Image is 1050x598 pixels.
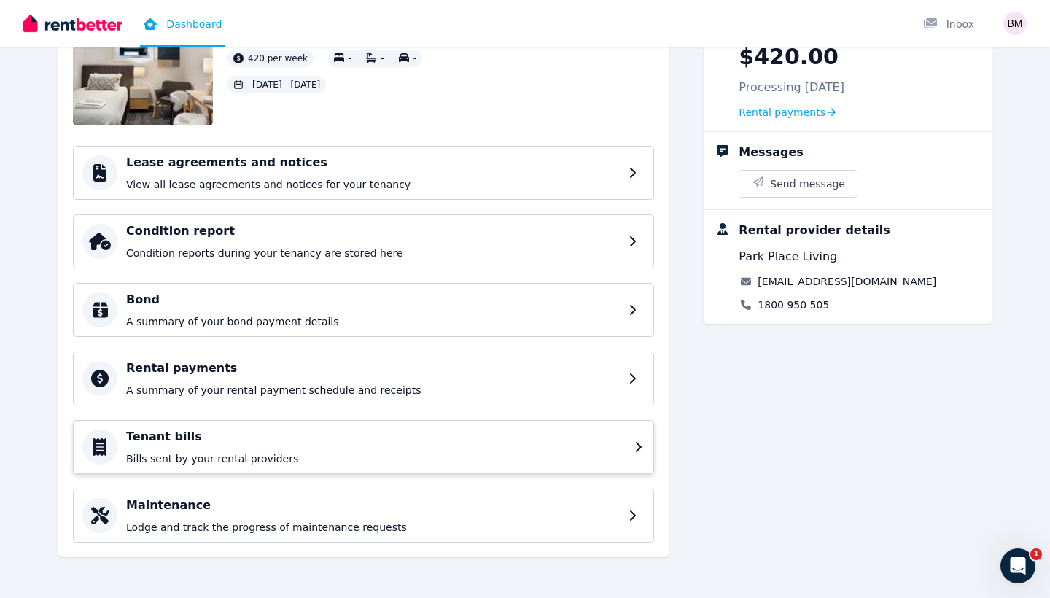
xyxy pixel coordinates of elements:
p: Lodge and track the progress of maintenance requests [126,520,620,535]
span: [DATE] - [DATE] [252,79,320,90]
a: [EMAIL_ADDRESS][DOMAIN_NAME] [758,274,936,289]
span: Send message [770,176,845,191]
h4: Bond [126,291,620,308]
div: Inbox [923,17,974,31]
p: Processing [DATE] [739,79,844,96]
h4: Tenant bills [126,428,626,446]
h4: Condition report [126,222,620,240]
p: Bills sent by your rental providers [126,451,626,466]
p: Condition reports during your tenancy are stored here [126,246,620,260]
a: Rental payments [739,105,836,120]
img: Property Url [73,20,213,125]
div: Messages [739,144,803,161]
img: Benedek Madlena [1003,12,1027,35]
button: Send message [739,171,857,197]
p: A summary of your rental payment schedule and receipts [126,383,620,397]
span: 420 per week [248,53,308,64]
div: Rental provider details [739,222,890,239]
p: A summary of your bond payment details [126,314,620,329]
span: 1 [1030,548,1042,560]
iframe: Intercom live chat [1000,548,1035,583]
p: View all lease agreements and notices for your tenancy [126,177,620,192]
span: - [381,53,384,63]
a: 1800 950 505 [758,298,829,312]
img: RentBetter [23,12,122,34]
span: - [413,53,416,63]
p: $420.00 [739,44,839,70]
h4: Rental payments [126,360,620,377]
h4: Lease agreements and notices [126,154,620,171]
span: Park Place Living [739,248,837,265]
span: Rental payments [739,105,825,120]
span: - [349,53,351,63]
h4: Maintenance [126,497,620,514]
